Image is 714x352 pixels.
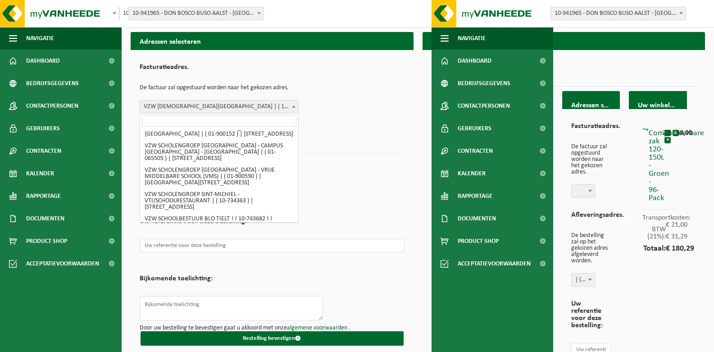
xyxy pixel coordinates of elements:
[664,137,671,143] button: +
[458,117,491,140] span: Gebruikers
[458,72,510,95] span: Bedrijfsgegevens
[458,50,491,72] span: Dashboard
[664,130,671,136] button: -
[673,130,679,136] button: x
[638,221,678,240] div: BTW (21%):
[667,125,672,137] div: € 128,00
[142,122,296,140] li: VZW SCHOLENGROEP [GEOGRAPHIC_DATA] - CAMPUS [GEOGRAPHIC_DATA] | ( 01-900152 ) | [STREET_ADDRESS]
[562,96,620,116] h2: Adressen selecteren
[142,189,296,213] li: VZW SCHOLENGROEP SINT-MICHIEL - VTI/SCHOOLRESTAURANT | ( 10-734363 ) | [STREET_ADDRESS]
[140,325,405,331] p: Door uw bestelling te bevestigen gaat u akkoord met onze
[432,117,553,140] a: Gebruikers
[432,185,553,207] a: Rapportage
[458,230,499,252] span: Product Shop
[26,162,54,185] span: Kalender
[458,95,510,117] span: Contactpersonen
[571,300,611,334] h2: Uw referentie voor deze bestelling:
[642,125,649,131] img: 01-000686
[140,64,405,76] h2: Facturatieadres.
[551,7,686,20] span: 10-941965 - DON BOSCO BUSO AALST - AALST
[638,240,678,253] div: Totaal:
[26,230,67,252] span: Product Shop
[119,7,120,20] span: 10-941965 - DON BOSCO BUSO AALST - AALST
[131,32,414,50] h2: Adressen selecteren
[572,274,595,286] span: | ( ) | ,
[26,117,60,140] span: Gebruikers
[119,7,132,20] span: 10-941965 - DON BOSCO BUSO AALST - AALST
[142,140,296,165] li: VZW SCHOLENGROEP [GEOGRAPHIC_DATA] - CAMPUS [GEOGRAPHIC_DATA] - [GEOGRAPHIC_DATA] | ( 01-065505 )...
[142,213,296,231] li: VZW SCHOOLBESTUUR BLO TIELT | ( 10-743682 ) | [STREET_ADDRESS] | 0428.755.044
[26,27,54,50] span: Navigatie
[423,32,705,50] h2: Uw winkelmandje
[458,207,496,230] span: Documenten
[458,252,531,275] span: Acceptatievoorwaarden
[571,228,611,269] p: De bestelling zal op het gekozen adres afgeleverd worden.
[571,211,611,224] h2: Afleveringsadres.
[142,165,296,189] li: VZW SCHOLENGROEP [GEOGRAPHIC_DATA] - VRIJE MIDDELBARE SCHOOL (VMS) | ( 01-900590 ) | [GEOGRAPHIC_...
[128,7,264,20] span: 10-941965 - DON BOSCO BUSO AALST - AALST
[287,325,350,331] a: algemene voorwaarden .
[140,101,298,113] span: VZW PRIESTER DAENS COLLEGE | ( 10-935538 ) | SINTE ANNALAAN 99, 9300 AALST | 0410.982.466
[629,96,687,116] h2: Uw winkelmandje
[638,210,678,221] div: Transportkosten:
[141,331,404,346] button: Bestelling bevestigen
[458,185,492,207] span: Rapportage
[140,239,405,252] input: Uw referentie voor deze bestelling
[140,100,299,114] span: VZW PRIESTER DAENS COLLEGE | ( 10-935538 ) | SINTE ANNALAAN 99, 9300 AALST | 0410.982.466
[26,72,79,95] span: Bedrijfsgegevens
[666,233,673,240] span: € 31,29
[140,218,405,230] h2: Uw referentie voor deze bestelling:
[432,252,553,275] a: Acceptatievoorwaarden
[432,140,553,162] a: Contracten
[458,162,486,185] span: Kalender
[458,27,486,50] span: Navigatie
[26,252,99,275] span: Acceptatievoorwaarden
[26,140,61,162] span: Contracten
[140,80,405,96] p: De factuur zal opgestuurd worden naar het gekozen adres.
[432,72,553,95] a: Bedrijfsgegevens
[550,7,686,20] span: 10-941965 - DON BOSCO BUSO AALST - AALST
[140,275,213,287] h2: Bijkomende toelichting:
[649,125,663,202] div: Composteerbare zak 120-150L - Groen - 96-Pack
[666,221,673,229] span: € 21,00
[458,140,493,162] span: Contracten
[432,162,553,185] a: Kalender
[666,245,673,253] span: € 180,29
[571,139,611,180] p: De factuur zal opgestuurd worden naar het gekozen adres.
[432,230,553,252] a: Product Shop
[26,50,60,72] span: Dashboard
[26,207,64,230] span: Documenten
[129,7,264,20] span: 10-941965 - DON BOSCO BUSO AALST - AALST
[432,207,553,230] a: Documenten
[432,95,553,117] a: Contactpersonen
[26,95,78,117] span: Contactpersonen
[432,50,553,72] a: Dashboard
[663,125,664,137] div: 2
[571,273,595,287] span: | ( ) | ,
[26,185,61,207] span: Rapportage
[432,27,553,50] button: Navigatie
[571,123,611,135] h2: Facturatieadres.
